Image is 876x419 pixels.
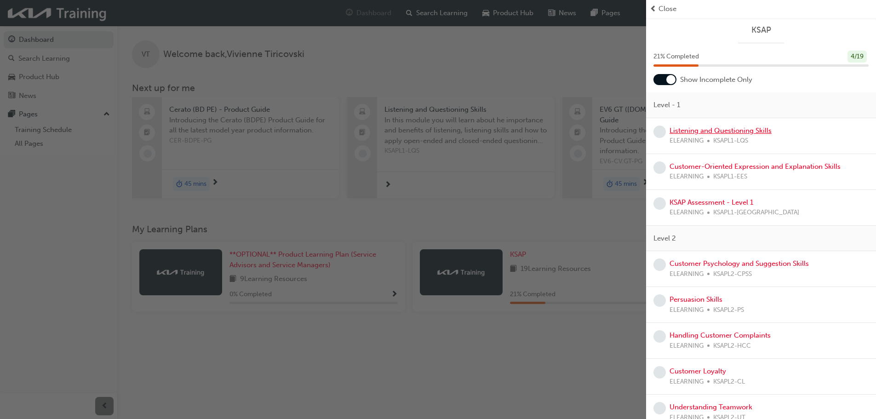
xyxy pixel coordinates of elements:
[653,294,666,307] span: learningRecordVerb_NONE-icon
[653,126,666,138] span: learningRecordVerb_NONE-icon
[653,402,666,414] span: learningRecordVerb_NONE-icon
[713,305,744,316] span: KSAPL2-PS
[653,330,666,343] span: learningRecordVerb_NONE-icon
[670,269,704,280] span: ELEARNING
[670,295,722,304] a: Persuasion Skills
[713,136,748,146] span: KSAPL1-LQS
[670,136,704,146] span: ELEARNING
[713,207,799,218] span: KSAPL1-[GEOGRAPHIC_DATA]
[653,233,676,244] span: Level 2
[713,341,751,351] span: KSAPL2-HCC
[670,172,704,182] span: ELEARNING
[670,198,753,207] a: KSAP Assessment - Level 1
[670,367,726,375] a: Customer Loyalty
[680,75,752,85] span: Show Incomplete Only
[653,197,666,210] span: learningRecordVerb_NONE-icon
[650,4,657,14] span: prev-icon
[670,126,772,135] a: Listening and Questioning Skills
[653,258,666,271] span: learningRecordVerb_NONE-icon
[653,161,666,174] span: learningRecordVerb_NONE-icon
[713,377,745,387] span: KSAPL2-CL
[653,100,680,110] span: Level - 1
[653,366,666,379] span: learningRecordVerb_NONE-icon
[847,51,867,63] div: 4 / 19
[670,162,841,171] a: Customer-Oriented Expression and Explanation Skills
[658,4,676,14] span: Close
[713,269,752,280] span: KSAPL2-CPSS
[653,52,699,62] span: 21 % Completed
[653,25,869,35] a: KSAP
[650,4,872,14] button: prev-iconClose
[670,207,704,218] span: ELEARNING
[670,377,704,387] span: ELEARNING
[670,259,809,268] a: Customer Psychology and Suggestion Skills
[670,403,752,411] a: Understanding Teamwork
[713,172,747,182] span: KSAPL1-EES
[670,305,704,316] span: ELEARNING
[670,331,771,339] a: Handling Customer Complaints
[670,341,704,351] span: ELEARNING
